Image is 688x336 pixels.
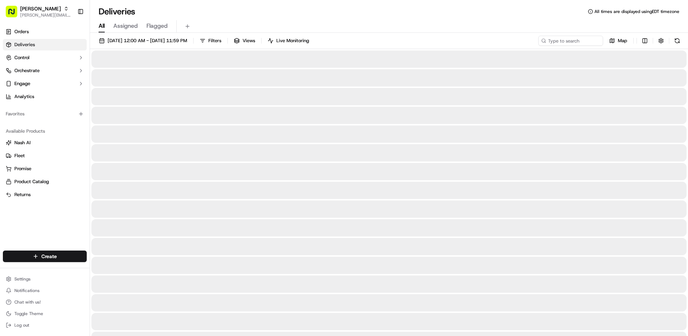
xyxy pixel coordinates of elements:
[14,322,29,328] span: Log out
[243,37,255,44] span: Views
[14,93,34,100] span: Analytics
[3,52,87,63] button: Control
[231,36,258,46] button: Views
[3,251,87,262] button: Create
[3,125,87,137] div: Available Products
[3,137,87,149] button: Nash AI
[3,320,87,330] button: Log out
[594,9,679,14] span: All times are displayed using EDT timezone
[208,37,221,44] span: Filters
[99,6,135,17] h1: Deliveries
[14,140,31,146] span: Nash AI
[96,36,190,46] button: [DATE] 12:00 AM - [DATE] 11:59 PM
[14,165,31,172] span: Promise
[20,5,61,12] button: [PERSON_NAME]
[20,12,72,18] button: [PERSON_NAME][EMAIL_ADDRESS][PERSON_NAME][DOMAIN_NAME]
[3,274,87,284] button: Settings
[618,37,627,44] span: Map
[3,108,87,120] div: Favorites
[3,163,87,174] button: Promise
[3,3,74,20] button: [PERSON_NAME][PERSON_NAME][EMAIL_ADDRESS][PERSON_NAME][DOMAIN_NAME]
[14,299,41,305] span: Chat with us!
[108,37,187,44] span: [DATE] 12:00 AM - [DATE] 11:59 PM
[3,91,87,102] a: Analytics
[14,152,25,159] span: Fleet
[196,36,225,46] button: Filters
[3,78,87,89] button: Engage
[3,176,87,187] button: Product Catalog
[6,191,84,198] a: Returns
[14,41,35,48] span: Deliveries
[146,22,168,30] span: Flagged
[3,309,87,319] button: Toggle Theme
[14,67,40,74] span: Orchestrate
[14,288,40,293] span: Notifications
[3,65,87,76] button: Orchestrate
[3,297,87,307] button: Chat with us!
[6,165,84,172] a: Promise
[3,26,87,37] a: Orders
[606,36,630,46] button: Map
[3,286,87,296] button: Notifications
[264,36,312,46] button: Live Monitoring
[14,54,30,61] span: Control
[6,178,84,185] a: Product Catalog
[6,140,84,146] a: Nash AI
[14,311,43,317] span: Toggle Theme
[672,36,682,46] button: Refresh
[3,39,87,50] a: Deliveries
[14,178,49,185] span: Product Catalog
[14,80,30,87] span: Engage
[3,189,87,200] button: Returns
[276,37,309,44] span: Live Monitoring
[99,22,105,30] span: All
[113,22,138,30] span: Assigned
[538,36,603,46] input: Type to search
[14,28,29,35] span: Orders
[3,150,87,162] button: Fleet
[14,191,31,198] span: Returns
[6,152,84,159] a: Fleet
[41,253,57,260] span: Create
[14,276,31,282] span: Settings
